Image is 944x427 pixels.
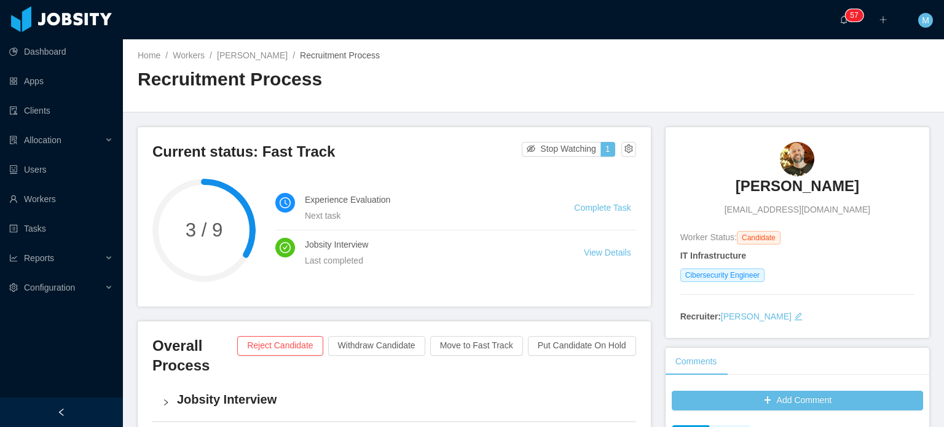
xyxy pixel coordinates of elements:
i: icon: plus [879,15,887,24]
h4: Jobsity Interview [305,238,554,251]
h3: Overall Process [152,336,237,376]
a: [PERSON_NAME] [721,311,792,321]
span: / [165,50,168,60]
button: Put Candidate On Hold [528,336,636,356]
img: 95c858bd-1cbe-4626-80fb-5fbe989450f7_68c0696862eb7-90w.png [780,142,814,176]
div: Last completed [305,254,554,267]
i: icon: line-chart [9,254,18,262]
a: icon: pie-chartDashboard [9,39,113,64]
i: icon: solution [9,136,18,144]
a: icon: appstoreApps [9,69,113,93]
a: [PERSON_NAME] [736,176,859,203]
span: Worker Status: [680,232,737,242]
button: icon: setting [621,142,636,157]
button: icon: eye-invisibleStop Watching [522,142,601,157]
i: icon: clock-circle [280,197,291,208]
span: [EMAIL_ADDRESS][DOMAIN_NAME] [725,203,870,216]
i: icon: edit [794,312,803,321]
i: icon: right [162,399,170,406]
h4: Experience Evaluation [305,193,545,206]
div: Next task [305,209,545,222]
a: View Details [584,248,631,257]
button: Reject Candidate [237,336,323,356]
span: 3 / 9 [152,221,256,240]
a: Home [138,50,160,60]
p: 7 [854,9,859,22]
a: icon: robotUsers [9,157,113,182]
span: Cibersecurity Engineer [680,268,765,282]
h2: Recruitment Process [138,67,533,92]
span: Reports [24,253,54,263]
i: icon: bell [840,15,848,24]
h3: [PERSON_NAME] [736,176,859,196]
a: Workers [173,50,205,60]
span: M [922,13,929,28]
i: icon: setting [9,283,18,292]
button: 1 [600,142,615,157]
i: icon: check-circle [280,242,291,253]
span: / [293,50,295,60]
p: 5 [850,9,854,22]
button: Withdraw Candidate [328,336,425,356]
a: icon: auditClients [9,98,113,123]
div: icon: rightJobsity Interview [152,383,636,421]
h3: Current status: Fast Track [152,142,522,162]
a: [PERSON_NAME] [217,50,288,60]
button: Move to Fast Track [430,336,523,356]
h4: Jobsity Interview [177,391,626,408]
strong: IT Infrastructure [680,251,746,261]
span: / [210,50,212,60]
a: Complete Task [574,203,631,213]
button: icon: plusAdd Comment [672,391,923,410]
span: Recruitment Process [300,50,380,60]
strong: Recruiter: [680,311,721,321]
div: Comments [666,348,727,375]
span: Allocation [24,135,61,145]
span: Configuration [24,283,75,292]
a: icon: profileTasks [9,216,113,241]
a: icon: userWorkers [9,187,113,211]
span: Candidate [737,231,781,245]
sup: 57 [845,9,863,22]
